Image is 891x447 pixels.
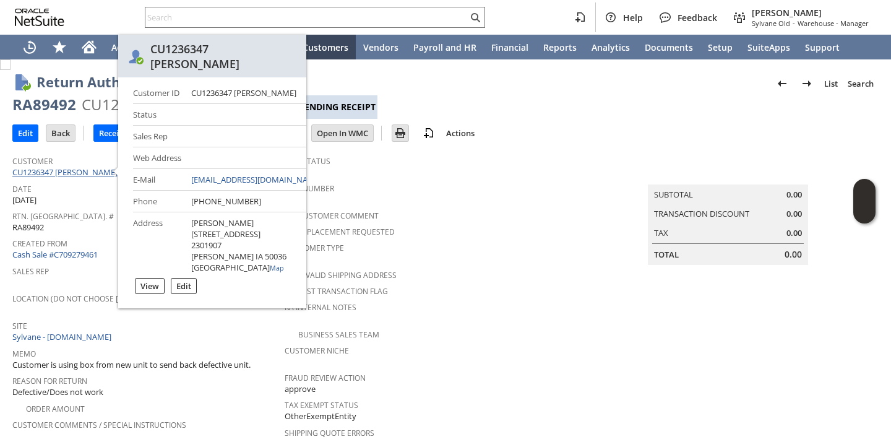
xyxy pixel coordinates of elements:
[191,174,322,185] a: [EMAIL_ADDRESS][DOMAIN_NAME]
[678,12,717,24] span: Feedback
[637,35,700,59] a: Documents
[22,40,37,54] svg: Recent Records
[111,41,150,53] span: Activities
[654,227,668,238] a: Tax
[298,210,379,221] a: Customer Comment
[133,152,181,163] div: Web Address
[191,87,296,98] div: CU1236347 [PERSON_NAME]
[786,227,802,239] span: 0.00
[15,9,64,26] svg: logo
[74,35,104,59] a: Home
[468,10,483,25] svg: Search
[12,194,37,206] span: [DATE]
[303,41,348,53] span: Customers
[12,238,67,249] a: Created From
[82,95,282,115] div: CU1236347 [PERSON_NAME]
[12,349,36,359] a: Memo
[536,35,584,59] a: Reports
[543,41,577,53] span: Reports
[592,41,630,53] span: Analytics
[133,174,181,185] div: E-Mail
[393,126,408,141] img: Print
[654,208,749,219] a: Transaction Discount
[82,40,97,54] svg: Home
[191,217,286,273] div: [PERSON_NAME] [STREET_ADDRESS] 2301907 [PERSON_NAME] IA 50036 [GEOGRAPHIC_DATA]
[12,386,103,398] span: Defective/Does not work
[298,329,379,340] a: Business Sales Team
[140,280,159,292] label: View
[13,125,38,141] input: Edit
[786,189,802,201] span: 0.00
[285,383,316,395] span: approve
[285,410,356,422] span: OtherExemptEntity
[708,41,733,53] span: Setup
[648,165,808,184] caption: Summary
[12,359,251,371] span: Customer is using box from new unit to send back defective unit.
[775,76,790,91] img: Previous
[26,404,85,414] a: Order Amount
[12,331,114,342] a: Sylvane - [DOMAIN_NAME]
[176,280,191,292] label: Edit
[645,41,693,53] span: Documents
[285,373,366,383] a: Fraud Review Action
[654,249,679,260] a: Total
[491,41,528,53] span: Financial
[12,376,87,386] a: Reason For Return
[356,35,406,59] a: Vendors
[484,35,536,59] a: Financial
[747,41,790,53] span: SuiteApps
[853,202,876,224] span: Oracle Guided Learning Widget. To move around, please hold and drag
[135,278,165,294] div: View
[853,179,876,223] iframe: Click here to launch Oracle Guided Learning Help Panel
[285,243,344,253] a: Customer Type
[133,131,181,142] div: Sales Rep
[623,12,643,24] span: Help
[441,128,480,139] a: Actions
[12,167,121,178] a: CU1236347 [PERSON_NAME]
[12,184,32,194] a: Date
[133,87,181,98] div: Customer ID
[785,248,802,261] span: 0.00
[37,72,182,92] h1: Return Authorization
[12,321,27,331] a: Site
[798,19,869,28] span: Warehouse - Manager
[12,222,44,233] span: RA89492
[752,7,869,19] span: [PERSON_NAME]
[799,76,814,91] img: Next
[285,428,374,438] a: Shipping Quote Errors
[133,196,181,207] div: Phone
[786,208,802,220] span: 0.00
[52,40,67,54] svg: Shortcuts
[171,278,197,294] div: Edit
[584,35,637,59] a: Analytics
[94,125,132,141] input: Receive
[298,227,395,237] a: Replacement Requested
[45,35,74,59] div: Shortcuts
[46,125,75,141] input: Back
[12,95,76,115] div: RA89492
[12,156,53,167] a: Customer
[406,35,484,59] a: Payroll and HR
[700,35,740,59] a: Setup
[298,286,388,297] a: Test Transaction Flag
[312,125,373,141] input: Open In WMC
[12,211,114,222] a: Rtn. [GEOGRAPHIC_DATA]. #
[285,156,330,167] a: RMA Status
[392,125,408,141] input: Print
[843,74,879,93] a: Search
[805,41,840,53] span: Support
[298,270,397,280] a: Invalid Shipping Address
[798,35,847,59] a: Support
[133,109,181,120] div: Status
[413,41,476,53] span: Payroll and HR
[793,19,795,28] span: -
[285,400,358,410] a: Tax Exempt Status
[145,10,468,25] input: Search
[654,189,693,200] a: Subtotal
[285,302,356,313] a: RA Internal Notes
[297,95,377,119] div: Pending Receipt
[819,74,843,93] a: List
[15,35,45,59] a: Recent Records
[285,183,334,194] a: RMA Number
[363,41,398,53] span: Vendors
